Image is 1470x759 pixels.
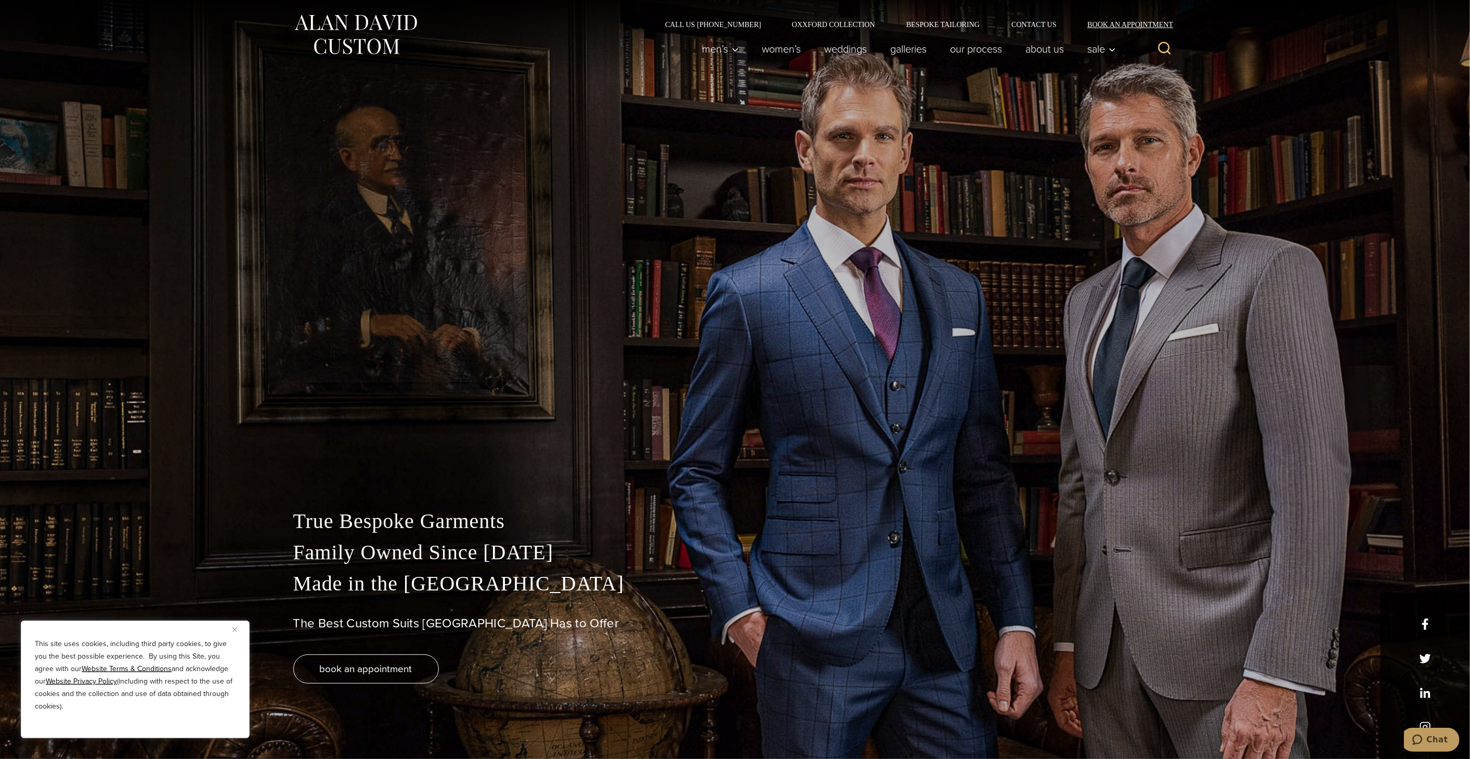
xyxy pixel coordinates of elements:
[35,638,236,713] p: This site uses cookies, including third party cookies, to give you the best possible experience. ...
[813,38,879,59] a: weddings
[1420,687,1431,699] a: linkedin
[1420,653,1431,664] a: x/twitter
[1152,36,1177,61] button: View Search Form
[1014,38,1076,59] a: About Us
[232,627,237,632] img: Close
[691,38,1121,59] nav: Primary Navigation
[1076,38,1121,59] button: Sale sub menu toggle
[293,654,439,684] a: book an appointment
[232,623,245,636] button: Close
[879,38,939,59] a: Galleries
[891,21,995,28] a: Bespoke Tailoring
[46,676,117,687] a: Website Privacy Policy
[293,506,1177,599] p: True Bespoke Garments Family Owned Since [DATE] Made in the [GEOGRAPHIC_DATA]
[996,21,1072,28] a: Contact Us
[691,38,750,59] button: Men’s sub menu toggle
[320,661,412,676] span: book an appointment
[1420,619,1431,630] a: facebook
[82,663,172,674] a: Website Terms & Conditions
[1072,21,1177,28] a: Book an Appointment
[776,21,891,28] a: Oxxford Collection
[939,38,1014,59] a: Our Process
[649,21,777,28] a: Call Us [PHONE_NUMBER]
[649,21,1177,28] nav: Secondary Navigation
[293,616,1177,631] h1: The Best Custom Suits [GEOGRAPHIC_DATA] Has to Offer
[1420,722,1431,733] a: instagram
[1404,728,1460,754] iframe: Opens a widget where you can chat to one of our agents
[750,38,813,59] a: Women’s
[293,11,418,58] img: Alan David Custom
